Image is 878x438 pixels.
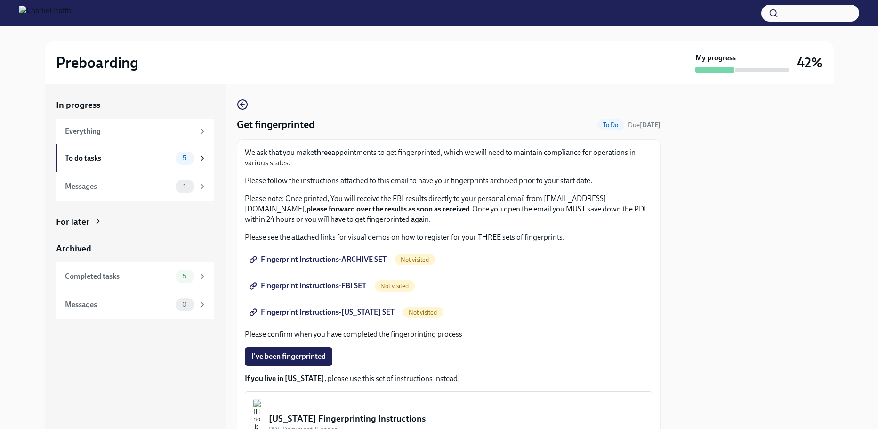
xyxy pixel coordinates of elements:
strong: please forward over the results as soon as received. [306,204,472,213]
a: To do tasks5 [56,144,214,172]
strong: three [314,148,331,157]
span: Not visited [403,309,443,316]
span: 5 [177,154,192,162]
div: Completed tasks [65,271,172,282]
p: Please see the attached links for visual demos on how to register for your THREE sets of fingerpr... [245,232,652,243]
span: 1 [177,183,192,190]
div: Messages [65,181,172,192]
a: Fingerprint Instructions-ARCHIVE SET [245,250,393,269]
p: We ask that you make appointments to get fingerprinted, which we will need to maintain compliance... [245,147,652,168]
strong: If you live in [US_STATE] [245,374,324,383]
p: Please note: Once printed, You will receive the FBI results directly to your personal email from ... [245,194,652,225]
a: Everything [56,119,214,144]
a: Messages0 [56,291,214,319]
p: , please use this set of instructions instead! [245,373,652,384]
h4: Get fingerprinted [237,118,314,132]
span: 5 [177,273,192,280]
div: Everything [65,126,194,137]
span: Fingerprint Instructions-ARCHIVE SET [251,255,387,264]
button: I've been fingerprinted [245,347,332,366]
a: Completed tasks5 [56,262,214,291]
span: August 19th, 2025 08:00 [628,121,661,130]
span: Due [628,121,661,129]
span: I've been fingerprinted [251,352,326,361]
div: [US_STATE] Fingerprinting Instructions [269,413,644,425]
div: For later [56,216,89,228]
h2: Preboarding [56,53,138,72]
img: CharlieHealth [19,6,71,21]
span: Fingerprint Instructions-[US_STATE] SET [251,308,395,317]
a: For later [56,216,214,228]
span: Not visited [395,256,435,263]
span: Fingerprint Instructions-FBI SET [251,281,366,291]
a: Fingerprint Instructions-[US_STATE] SET [245,303,401,322]
div: To do tasks [65,153,172,163]
span: 0 [177,301,193,308]
h3: 42% [797,54,822,71]
strong: My progress [695,53,736,63]
strong: [DATE] [640,121,661,129]
a: Fingerprint Instructions-FBI SET [245,276,373,295]
a: Messages1 [56,172,214,201]
span: Not visited [375,283,415,290]
div: PDF Document • 8 pages [269,425,644,434]
a: In progress [56,99,214,111]
div: Messages [65,300,172,310]
p: Please follow the instructions attached to this email to have your fingerprints archived prior to... [245,176,652,186]
a: Archived [56,243,214,255]
p: Please confirm when you have completed the fingerprinting process [245,329,652,340]
span: To Do [597,122,624,129]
